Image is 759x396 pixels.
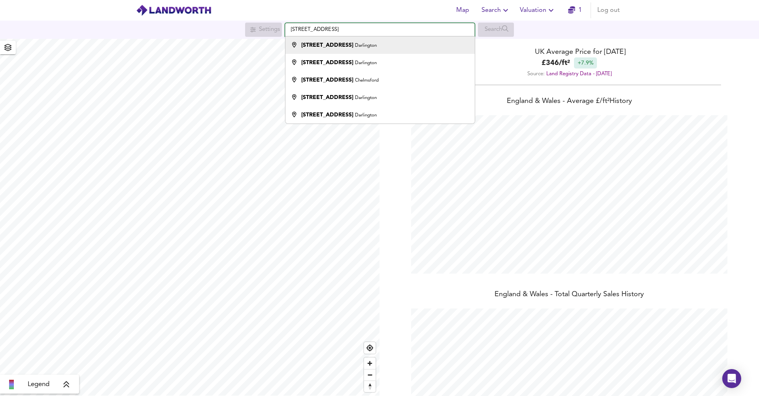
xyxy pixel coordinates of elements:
[574,57,597,69] div: +7.9%
[594,2,623,18] button: Log out
[364,381,376,392] button: Reset bearing to north
[542,58,570,69] b: £ 346 / ft²
[301,60,353,65] strong: [STREET_ADDRESS]
[478,2,514,18] button: Search
[355,61,377,65] small: Darlington
[364,358,376,369] button: Zoom in
[562,2,587,18] button: 1
[285,23,475,36] input: Enter a location...
[379,289,759,301] div: England & Wales - Total Quarterly Sales History
[355,78,379,83] small: Chelmsford
[355,95,377,100] small: Darlington
[450,2,475,18] button: Map
[245,23,282,37] div: Search for a location first or explore the map
[364,369,376,381] button: Zoom out
[301,112,353,118] strong: [STREET_ADDRESS]
[28,380,49,389] span: Legend
[379,47,759,57] div: UK Average Price for [DATE]
[364,381,376,392] span: Reset bearing to north
[355,43,377,48] small: Darlington
[481,5,510,16] span: Search
[722,369,741,388] div: Open Intercom Messenger
[379,69,759,79] div: Source:
[301,77,353,83] strong: [STREET_ADDRESS]
[364,342,376,354] button: Find my location
[301,42,353,48] strong: [STREET_ADDRESS]
[597,5,620,16] span: Log out
[355,113,377,118] small: Darlington
[546,71,612,76] a: Land Registry Data - [DATE]
[301,95,353,100] strong: [STREET_ADDRESS]
[478,23,514,37] div: Search for a location first or explore the map
[520,5,556,16] span: Valuation
[568,5,582,16] a: 1
[453,5,472,16] span: Map
[136,4,211,16] img: logo
[379,96,759,107] div: England & Wales - Average £/ ft² History
[517,2,559,18] button: Valuation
